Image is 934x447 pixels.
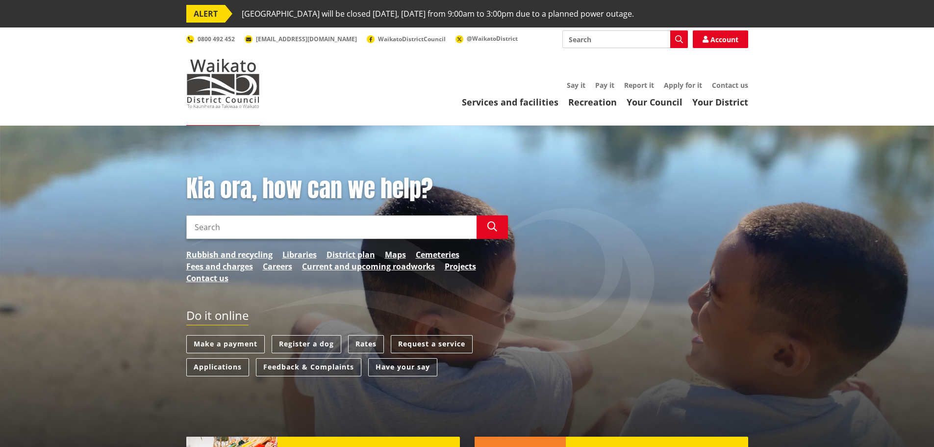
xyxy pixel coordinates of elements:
a: Careers [263,261,292,272]
h1: Kia ora, how can we help? [186,175,508,203]
a: Have your say [368,358,437,376]
a: @WaikatoDistrict [455,34,518,43]
a: Contact us [712,80,748,90]
a: 0800 492 452 [186,35,235,43]
span: [GEOGRAPHIC_DATA] will be closed [DATE], [DATE] from 9:00am to 3:00pm due to a planned power outage. [242,5,634,23]
a: Your District [692,96,748,108]
a: [EMAIL_ADDRESS][DOMAIN_NAME] [245,35,357,43]
a: Register a dog [272,335,341,353]
a: Current and upcoming roadworks [302,261,435,272]
a: Report it [624,80,654,90]
a: Apply for it [664,80,702,90]
a: Maps [385,249,406,261]
a: Feedback & Complaints [256,358,361,376]
a: WaikatoDistrictCouncil [367,35,446,43]
a: Fees and charges [186,261,253,272]
img: Waikato District Council - Te Kaunihera aa Takiwaa o Waikato [186,59,260,108]
span: [EMAIL_ADDRESS][DOMAIN_NAME] [256,35,357,43]
a: Account [693,30,748,48]
a: Cemeteries [416,249,459,261]
a: Applications [186,358,249,376]
span: @WaikatoDistrict [467,34,518,43]
span: ALERT [186,5,225,23]
a: Say it [567,80,585,90]
a: Contact us [186,272,228,284]
a: Pay it [595,80,614,90]
span: WaikatoDistrictCouncil [378,35,446,43]
a: Libraries [282,249,317,261]
input: Search input [562,30,688,48]
a: Make a payment [186,335,265,353]
a: Rubbish and recycling [186,249,273,261]
a: Recreation [568,96,617,108]
a: Services and facilities [462,96,558,108]
a: Rates [348,335,384,353]
a: Request a service [391,335,473,353]
a: District plan [327,249,375,261]
input: Search input [186,215,477,239]
a: Projects [445,261,476,272]
span: 0800 492 452 [198,35,235,43]
a: Your Council [627,96,682,108]
h2: Do it online [186,309,249,326]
